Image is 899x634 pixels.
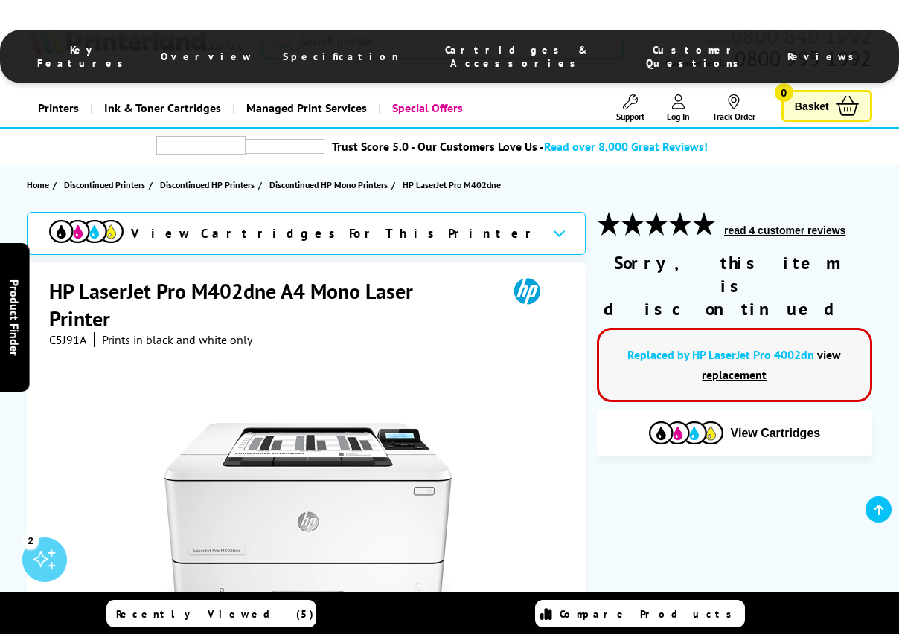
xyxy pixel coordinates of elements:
[720,224,850,237] button: read 4 customer reviews
[597,251,872,320] div: Sorry, this item is discontinued
[712,94,755,122] a: Track Order
[795,96,829,116] span: Basket
[403,177,501,193] span: HP LaserJet Pro M402dne
[649,421,723,444] img: Cartridges
[160,177,255,193] span: Discontinued HP Printers
[102,332,252,347] i: Prints in black and white only
[608,421,861,445] button: View Cartridges
[667,94,690,122] a: Log In
[544,139,708,154] span: Read over 8,000 Great Reviews!
[116,607,314,621] span: Recently Viewed (5)
[161,50,253,63] span: Overview
[781,90,872,122] a: Basket 0
[269,177,388,193] span: Discontinued HP Mono Printers
[27,89,90,127] a: Printers
[64,177,149,193] a: Discontinued Printers
[232,89,378,127] a: Managed Print Services
[627,347,814,362] a: Replaced by HP LaserJet Pro 4002dn
[429,43,606,70] span: Cartridges & Accessories
[702,347,841,382] a: view replacement
[667,111,690,122] span: Log In
[560,607,740,621] span: Compare Products
[160,177,258,193] a: Discontinued HP Printers
[775,83,793,102] span: 0
[332,139,708,154] a: Trust Score 5.0 - Our Customers Love Us -Read over 8,000 Great Reviews!
[616,111,644,122] span: Support
[49,277,493,332] h1: HP LaserJet Pro M402dne A4 Mono Laser Printer
[131,225,540,242] span: View Cartridges For This Printer
[49,220,124,243] img: View Cartridges
[535,600,745,627] a: Compare Products
[246,139,324,154] img: trustpilot rating
[403,177,505,193] a: HP LaserJet Pro M402dne
[27,177,49,193] span: Home
[636,43,758,70] span: Customer Questions
[64,177,145,193] span: Discontinued Printers
[493,277,561,305] img: HP
[269,177,391,193] a: Discontinued HP Mono Printers
[616,94,644,122] a: Support
[378,89,474,127] a: Special Offers
[283,50,399,63] span: Specification
[27,177,53,193] a: Home
[22,532,39,549] div: 2
[90,89,232,127] a: Ink & Toner Cartridges
[49,332,86,347] span: C5J91A
[7,279,22,355] span: Product Finder
[156,136,246,155] img: trustpilot rating
[37,43,131,70] span: Key Features
[106,600,316,627] a: Recently Viewed (5)
[787,50,862,63] span: Reviews
[104,89,221,127] span: Ink & Toner Cartridges
[731,427,821,440] span: View Cartridges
